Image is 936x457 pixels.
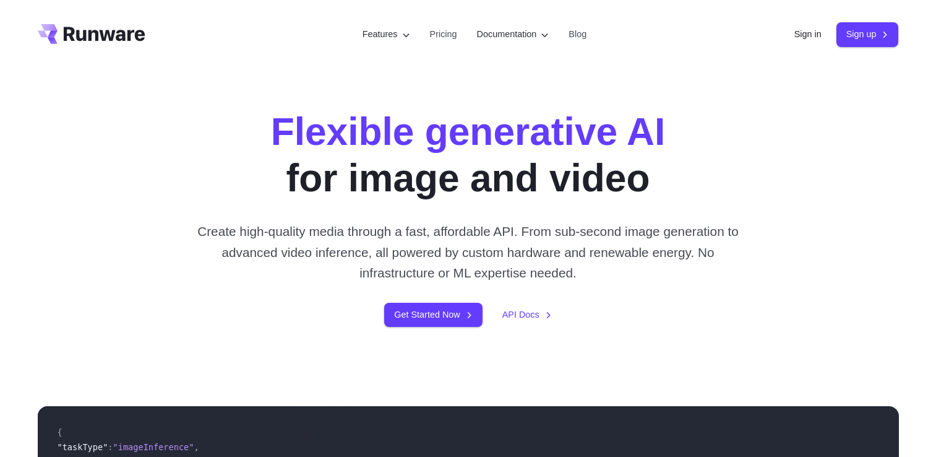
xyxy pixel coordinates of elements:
p: Create high-quality media through a fast, affordable API. From sub-second image generation to adv... [192,221,744,283]
a: API Docs [502,308,552,322]
a: Sign in [794,27,822,41]
a: Get Started Now [384,303,482,327]
a: Sign up [836,22,899,46]
span: "imageInference" [113,442,194,452]
a: Pricing [430,27,457,41]
strong: Flexible generative AI [271,110,666,153]
a: Blog [569,27,586,41]
span: { [58,427,62,437]
label: Features [363,27,410,41]
h1: for image and video [271,109,666,201]
a: Go to / [38,24,145,44]
span: : [108,442,113,452]
label: Documentation [477,27,549,41]
span: , [194,442,199,452]
span: "taskType" [58,442,108,452]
